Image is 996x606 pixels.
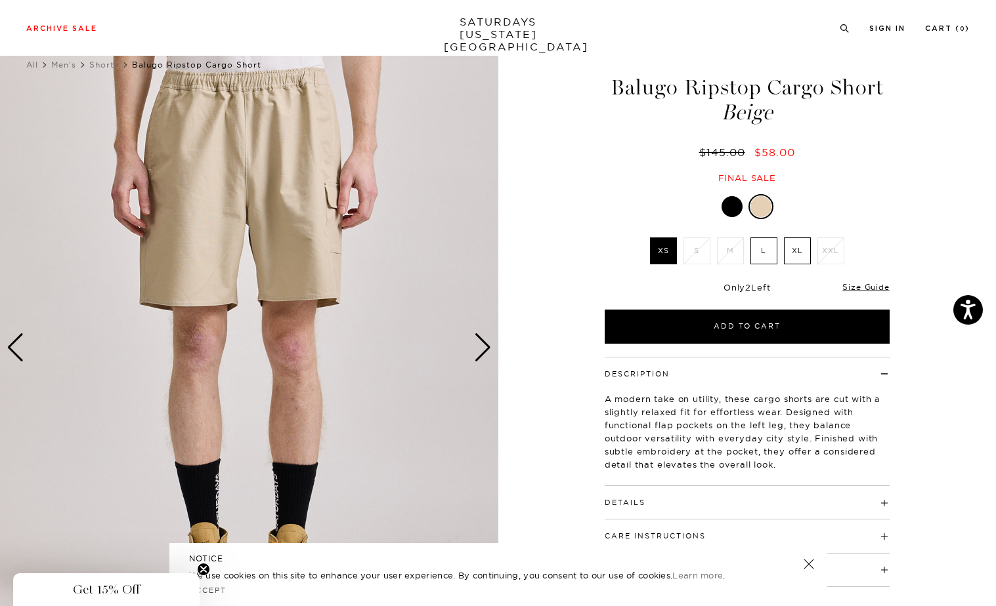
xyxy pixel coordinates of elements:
[474,333,492,362] div: Next slide
[26,25,97,32] a: Archive Sale
[444,16,552,53] a: SATURDAYS[US_STATE][GEOGRAPHIC_DATA]
[605,371,670,378] button: Description
[699,146,750,159] del: $145.00
[842,282,889,292] a: Size Guide
[960,26,965,32] small: 0
[603,172,892,184] div: Final sale
[605,310,890,344] button: Add to Cart
[784,237,811,264] label: XL
[189,553,808,565] h5: NOTICE
[51,60,76,70] a: Men's
[26,60,38,70] a: All
[132,60,261,70] span: Balugo Ripstop Cargo Short
[925,25,970,32] a: Cart (0)
[754,146,795,159] span: $58.00
[189,586,227,595] a: Accept
[7,333,24,362] div: Previous slide
[89,60,119,70] a: Shorts
[605,282,890,293] div: Only Left
[603,77,892,123] h1: Balugo Ripstop Cargo Short
[603,102,892,123] span: Beige
[605,392,890,471] p: A modern take on utility, these cargo shorts are cut with a slightly relaxed fit for effortless w...
[605,533,706,540] button: Care Instructions
[750,237,777,264] label: L
[650,237,677,264] label: XS
[869,25,905,32] a: Sign In
[672,570,723,580] a: Learn more
[197,563,210,576] button: Close teaser
[13,573,200,606] div: Get 15% OffClose teaser
[605,499,645,506] button: Details
[745,282,751,293] span: 2
[189,569,761,582] p: We use cookies on this site to enhance your user experience. By continuing, you consent to our us...
[73,582,140,597] span: Get 15% Off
